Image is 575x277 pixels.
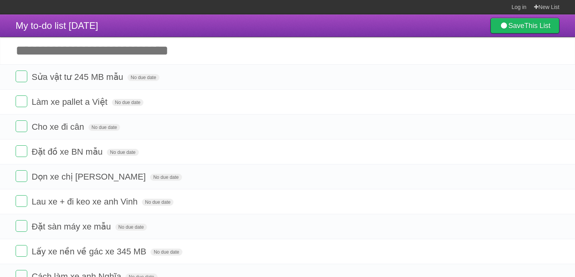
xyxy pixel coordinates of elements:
span: Lấy xe nền về gác xe 345 MB [32,247,148,256]
span: No due date [88,124,120,131]
label: Done [16,170,27,182]
span: Cho xe đi cân [32,122,86,132]
label: Done [16,145,27,157]
span: Làm xe pallet a Việt [32,97,110,107]
span: Lau xe + đi keo xe anh Vinh [32,197,140,206]
span: My to-do list [DATE] [16,20,98,31]
label: Done [16,220,27,232]
a: SaveThis List [490,18,559,34]
span: Đặt đồ xe BN mẫu [32,147,104,157]
span: No due date [150,174,182,181]
label: Done [16,95,27,107]
label: Done [16,195,27,207]
span: No due date [115,224,147,231]
span: No due date [107,149,138,156]
span: No due date [112,99,143,106]
label: Done [16,71,27,82]
span: Đặt sàn máy xe mẫu [32,222,113,231]
label: Done [16,245,27,257]
span: Sửa vật tư 245 MB mẫu [32,72,125,82]
b: This List [524,22,550,30]
span: Dọn xe chị [PERSON_NAME] [32,172,148,182]
span: No due date [142,199,173,206]
span: No due date [150,249,182,256]
span: No due date [127,74,159,81]
label: Done [16,120,27,132]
